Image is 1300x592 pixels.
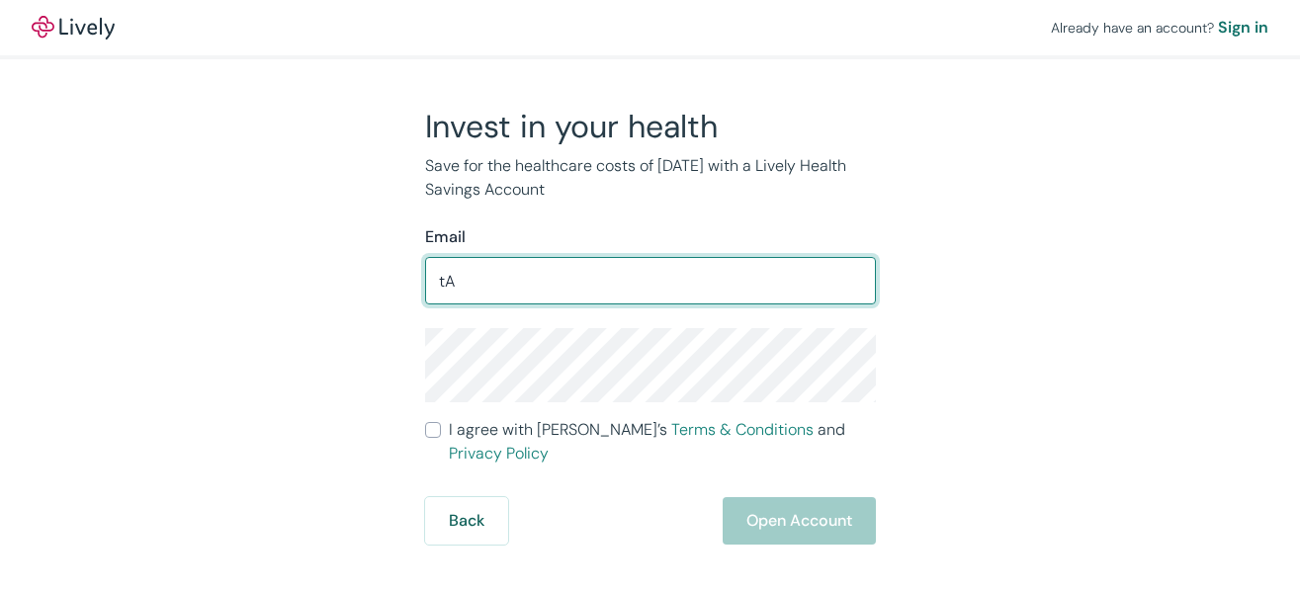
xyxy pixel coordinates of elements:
a: Terms & Conditions [671,419,814,440]
a: LivelyLively [32,16,115,40]
p: Save for the healthcare costs of [DATE] with a Lively Health Savings Account [425,154,876,202]
label: Email [425,225,466,249]
a: Privacy Policy [449,443,549,464]
button: Back [425,497,508,545]
img: Lively [32,16,115,40]
div: Already have an account? [1051,16,1268,40]
h2: Invest in your health [425,107,876,146]
span: I agree with [PERSON_NAME]’s and [449,418,876,465]
a: Sign in [1218,16,1268,40]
